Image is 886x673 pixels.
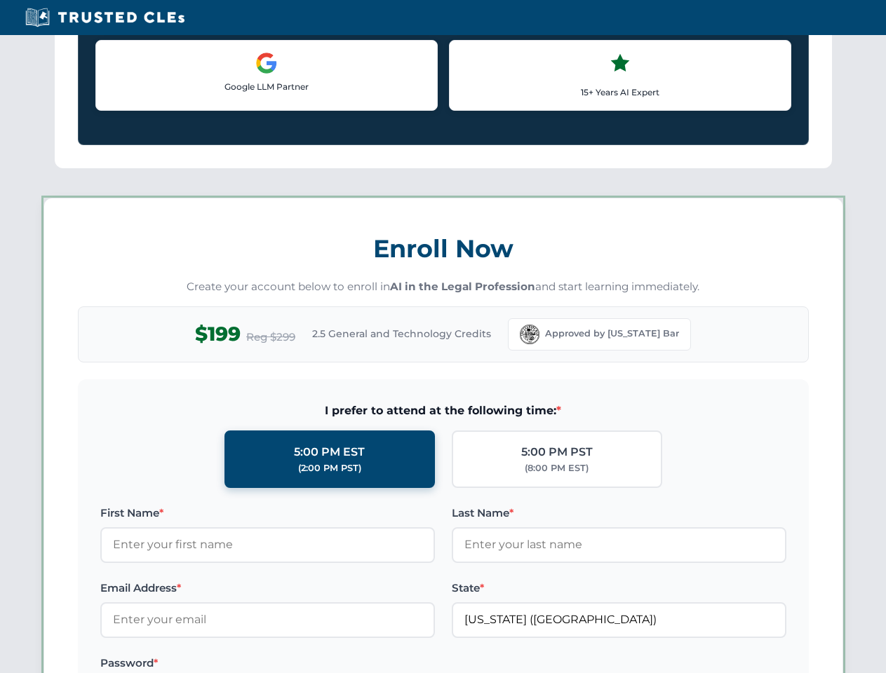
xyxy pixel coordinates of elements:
h3: Enroll Now [78,226,809,271]
span: I prefer to attend at the following time: [100,402,786,420]
input: Enter your first name [100,527,435,562]
strong: AI in the Legal Profession [390,280,535,293]
div: 5:00 PM EST [294,443,365,461]
p: Create your account below to enroll in and start learning immediately. [78,279,809,295]
label: State [452,580,786,597]
label: Email Address [100,580,435,597]
span: 2.5 General and Technology Credits [312,326,491,341]
span: $199 [195,318,241,350]
div: (8:00 PM EST) [525,461,589,475]
label: First Name [100,505,435,522]
img: Florida Bar [520,325,539,344]
span: Approved by [US_STATE] Bar [545,327,679,341]
input: Florida (FL) [452,602,786,637]
p: 15+ Years AI Expert [461,86,779,99]
input: Enter your email [100,602,435,637]
input: Enter your last name [452,527,786,562]
label: Password [100,655,435,672]
div: (2:00 PM PST) [298,461,361,475]
span: Reg $299 [246,329,295,346]
label: Last Name [452,505,786,522]
div: 5:00 PM PST [521,443,593,461]
p: Google LLM Partner [107,80,426,93]
img: Trusted CLEs [21,7,189,28]
img: Google [255,52,278,74]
